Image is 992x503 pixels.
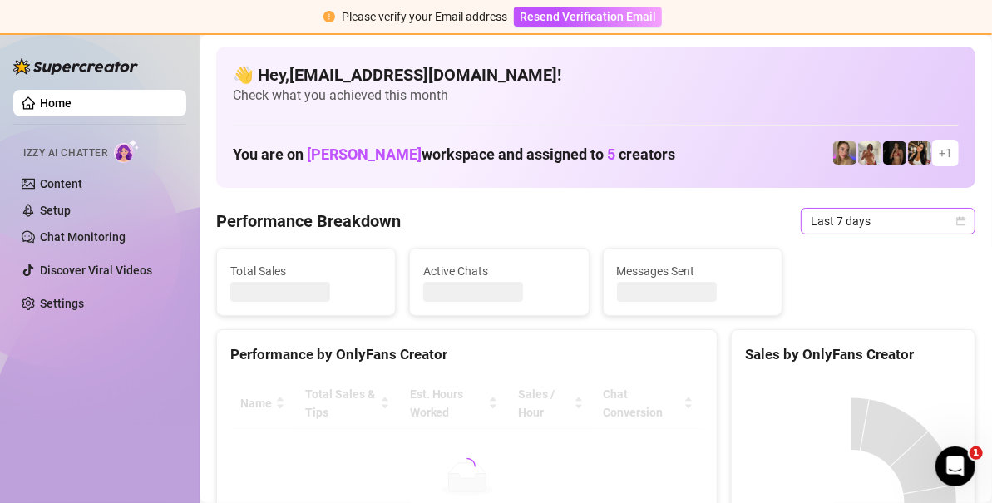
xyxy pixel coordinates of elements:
[307,145,422,163] span: [PERSON_NAME]
[423,262,575,280] span: Active Chats
[811,209,965,234] span: Last 7 days
[939,144,952,162] span: + 1
[216,210,401,233] h4: Performance Breakdown
[745,343,961,366] div: Sales by OnlyFans Creator
[13,58,138,75] img: logo-BBDzfeDw.svg
[40,297,84,310] a: Settings
[956,216,966,226] span: calendar
[233,86,959,105] span: Check what you achieved this month
[970,446,983,460] span: 1
[40,177,82,190] a: Content
[230,262,382,280] span: Total Sales
[456,455,479,478] span: loading
[40,230,126,244] a: Chat Monitoring
[908,141,931,165] img: AdelDahan
[233,63,959,86] h4: 👋 Hey, [EMAIL_ADDRESS][DOMAIN_NAME] !
[40,204,71,217] a: Setup
[114,139,140,163] img: AI Chatter
[607,145,615,163] span: 5
[617,262,768,280] span: Messages Sent
[858,141,881,165] img: Green
[23,145,107,161] span: Izzy AI Chatter
[230,343,703,366] div: Performance by OnlyFans Creator
[342,7,507,26] div: Please verify your Email address
[520,10,656,23] span: Resend Verification Email
[40,264,152,277] a: Discover Viral Videos
[514,7,662,27] button: Resend Verification Email
[323,11,335,22] span: exclamation-circle
[935,446,975,486] iframe: Intercom live chat
[833,141,856,165] img: Cherry
[233,145,675,164] h1: You are on workspace and assigned to creators
[40,96,72,110] a: Home
[883,141,906,165] img: the_bohema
